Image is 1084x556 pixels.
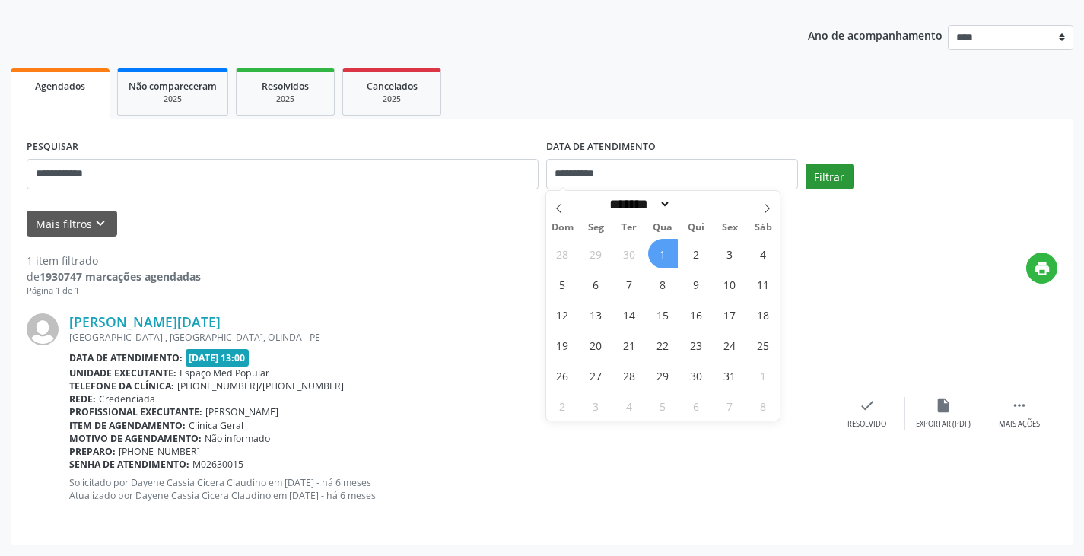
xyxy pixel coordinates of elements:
b: Senha de atendimento: [69,458,189,471]
span: Setembro 29, 2025 [581,239,611,268]
button: Mais filtroskeyboard_arrow_down [27,211,117,237]
span: Novembro 3, 2025 [581,391,611,421]
i: print [1034,260,1051,277]
span: Cancelados [367,80,418,93]
span: Outubro 2, 2025 [682,239,711,268]
span: [PHONE_NUMBER]/[PHONE_NUMBER] [177,380,344,392]
span: Novembro 5, 2025 [648,391,678,421]
p: Ano de acompanhamento [808,25,943,44]
span: Outubro 22, 2025 [648,330,678,360]
span: Outubro 28, 2025 [615,361,644,390]
b: Rede: [69,392,96,405]
span: Outubro 30, 2025 [682,361,711,390]
span: Resolvidos [262,80,309,93]
span: Não informado [205,432,270,445]
span: Outubro 25, 2025 [749,330,778,360]
div: 1 item filtrado [27,253,201,268]
span: Setembro 30, 2025 [615,239,644,268]
span: Outubro 19, 2025 [548,330,577,360]
span: [PHONE_NUMBER] [119,445,200,458]
span: Outubro 1, 2025 [648,239,678,268]
button: Filtrar [806,164,854,189]
img: img [27,313,59,345]
span: Novembro 1, 2025 [749,361,778,390]
span: Outubro 11, 2025 [749,269,778,299]
i: insert_drive_file [935,397,952,414]
input: Year [671,196,721,212]
span: Outubro 20, 2025 [581,330,611,360]
b: Unidade executante: [69,367,176,380]
label: DATA DE ATENDIMENTO [546,135,656,159]
label: PESQUISAR [27,135,78,159]
span: Outubro 15, 2025 [648,300,678,329]
b: Profissional executante: [69,405,202,418]
span: Outubro 16, 2025 [682,300,711,329]
span: Novembro 7, 2025 [715,391,745,421]
span: [DATE] 13:00 [186,349,250,367]
span: Espaço Med Popular [180,367,269,380]
button: print [1026,253,1057,284]
div: de [27,268,201,284]
div: Exportar (PDF) [916,419,971,430]
strong: 1930747 marcações agendadas [40,269,201,284]
span: Não compareceram [129,80,217,93]
span: Agendados [35,80,85,93]
span: Outubro 10, 2025 [715,269,745,299]
span: Outubro 18, 2025 [749,300,778,329]
span: Outubro 23, 2025 [682,330,711,360]
span: [PERSON_NAME] [205,405,278,418]
span: Outubro 9, 2025 [682,269,711,299]
span: Setembro 28, 2025 [548,239,577,268]
a: [PERSON_NAME][DATE] [69,313,221,330]
b: Item de agendamento: [69,419,186,432]
b: Preparo: [69,445,116,458]
span: Novembro 4, 2025 [615,391,644,421]
div: Resolvido [847,419,886,430]
span: Credenciada [99,392,155,405]
span: Novembro 8, 2025 [749,391,778,421]
span: Outubro 21, 2025 [615,330,644,360]
span: Outubro 7, 2025 [615,269,644,299]
span: Seg [579,223,612,233]
i:  [1011,397,1028,414]
span: Outubro 4, 2025 [749,239,778,268]
span: Outubro 6, 2025 [581,269,611,299]
span: Sáb [746,223,780,233]
span: Outubro 17, 2025 [715,300,745,329]
select: Month [605,196,672,212]
b: Telefone da clínica: [69,380,174,392]
span: Outubro 29, 2025 [648,361,678,390]
span: Outubro 5, 2025 [548,269,577,299]
div: Mais ações [999,419,1040,430]
span: Outubro 31, 2025 [715,361,745,390]
p: Solicitado por Dayene Cassia Cicera Claudino em [DATE] - há 6 meses Atualizado por Dayene Cassia ... [69,476,829,502]
span: Outubro 27, 2025 [581,361,611,390]
b: Data de atendimento: [69,351,183,364]
span: M02630015 [192,458,243,471]
span: Outubro 8, 2025 [648,269,678,299]
span: Outubro 12, 2025 [548,300,577,329]
span: Novembro 6, 2025 [682,391,711,421]
span: Outubro 13, 2025 [581,300,611,329]
span: Sex [713,223,746,233]
span: Outubro 14, 2025 [615,300,644,329]
span: Ter [612,223,646,233]
i: keyboard_arrow_down [92,215,109,232]
span: Outubro 24, 2025 [715,330,745,360]
div: 2025 [354,94,430,105]
div: 2025 [247,94,323,105]
span: Novembro 2, 2025 [548,391,577,421]
i: check [859,397,876,414]
span: Outubro 3, 2025 [715,239,745,268]
b: Motivo de agendamento: [69,432,202,445]
span: Clinica Geral [189,419,243,432]
span: Qua [646,223,679,233]
div: [GEOGRAPHIC_DATA] , [GEOGRAPHIC_DATA], OLINDA - PE [69,331,829,344]
div: 2025 [129,94,217,105]
span: Outubro 26, 2025 [548,361,577,390]
span: Qui [679,223,713,233]
span: Dom [546,223,580,233]
div: Página 1 de 1 [27,284,201,297]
